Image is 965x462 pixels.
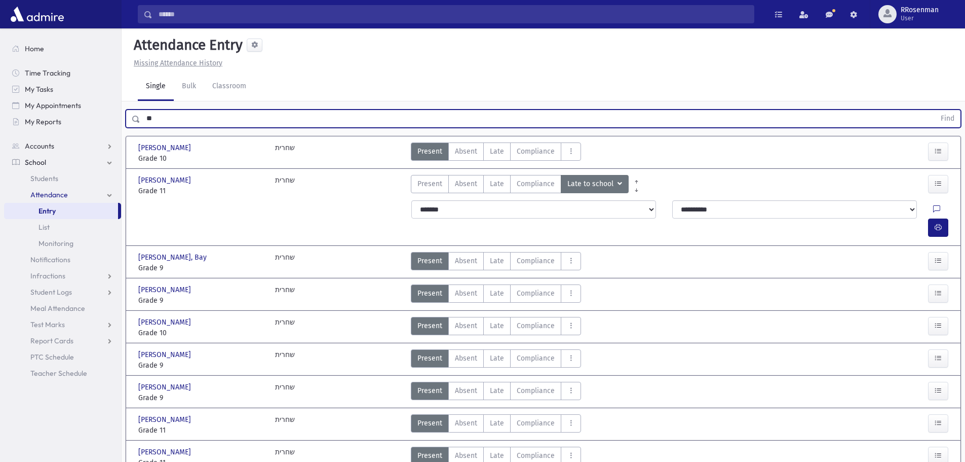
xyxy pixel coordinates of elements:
[417,353,442,364] span: Present
[4,114,121,130] a: My Reports
[138,175,193,186] span: [PERSON_NAME]
[490,256,504,266] span: Late
[4,365,121,381] a: Teacher Schedule
[38,239,73,248] span: Monitoring
[455,256,477,266] span: Absent
[130,37,243,54] h5: Attendance Entry
[8,4,66,24] img: AdmirePro
[4,138,121,154] a: Accounts
[455,321,477,331] span: Absent
[490,146,504,157] span: Late
[138,295,265,306] span: Grade 9
[138,73,174,101] a: Single
[490,385,504,396] span: Late
[411,175,629,196] div: AttTypes
[4,284,121,300] a: Student Logs
[417,385,442,396] span: Present
[138,285,193,295] span: [PERSON_NAME]
[490,353,504,364] span: Late
[455,450,477,461] span: Absent
[490,450,504,461] span: Late
[4,170,121,187] a: Students
[30,352,74,362] span: PTC Schedule
[517,179,555,189] span: Compliance
[4,41,121,57] a: Home
[25,141,54,151] span: Accounts
[30,336,73,345] span: Report Cards
[130,59,222,67] a: Missing Attendance History
[138,153,265,164] span: Grade 10
[417,450,442,461] span: Present
[152,5,754,23] input: Search
[30,174,58,183] span: Students
[30,304,85,313] span: Meal Attendance
[901,14,939,22] span: User
[490,418,504,429] span: Late
[138,393,265,403] span: Grade 9
[455,418,477,429] span: Absent
[138,186,265,196] span: Grade 11
[275,143,295,164] div: שחרית
[275,414,295,436] div: שחרית
[138,143,193,153] span: [PERSON_NAME]
[490,321,504,331] span: Late
[138,447,193,457] span: [PERSON_NAME]
[417,321,442,331] span: Present
[275,349,295,371] div: שחרית
[275,382,295,403] div: שחרית
[30,369,87,378] span: Teacher Schedule
[411,285,581,306] div: AttTypes
[138,414,193,425] span: [PERSON_NAME]
[411,143,581,164] div: AttTypes
[417,256,442,266] span: Present
[4,349,121,365] a: PTC Schedule
[411,317,581,338] div: AttTypes
[490,179,504,189] span: Late
[417,418,442,429] span: Present
[490,288,504,299] span: Late
[30,255,70,264] span: Notifications
[138,382,193,393] span: [PERSON_NAME]
[25,85,53,94] span: My Tasks
[138,328,265,338] span: Grade 10
[517,353,555,364] span: Compliance
[411,349,581,371] div: AttTypes
[901,6,939,14] span: RRosenman
[138,263,265,273] span: Grade 9
[455,179,477,189] span: Absent
[517,146,555,157] span: Compliance
[138,360,265,371] span: Grade 9
[275,317,295,338] div: שחרית
[138,425,265,436] span: Grade 11
[417,146,442,157] span: Present
[30,288,72,297] span: Student Logs
[411,252,581,273] div: AttTypes
[517,288,555,299] span: Compliance
[25,44,44,53] span: Home
[38,223,50,232] span: List
[417,288,442,299] span: Present
[455,146,477,157] span: Absent
[25,101,81,110] span: My Appointments
[411,382,581,403] div: AttTypes
[417,179,442,189] span: Present
[30,190,68,199] span: Attendance
[275,175,295,196] div: שחרית
[455,288,477,299] span: Absent
[138,349,193,360] span: [PERSON_NAME]
[174,73,204,101] a: Bulk
[138,317,193,328] span: [PERSON_NAME]
[517,256,555,266] span: Compliance
[4,203,118,219] a: Entry
[411,414,581,436] div: AttTypes
[25,117,61,126] span: My Reports
[4,300,121,316] a: Meal Attendance
[4,316,121,333] a: Test Marks
[4,219,121,235] a: List
[517,385,555,396] span: Compliance
[4,333,121,349] a: Report Cards
[455,353,477,364] span: Absent
[4,252,121,268] a: Notifications
[567,179,615,190] span: Late to school
[30,271,65,280] span: Infractions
